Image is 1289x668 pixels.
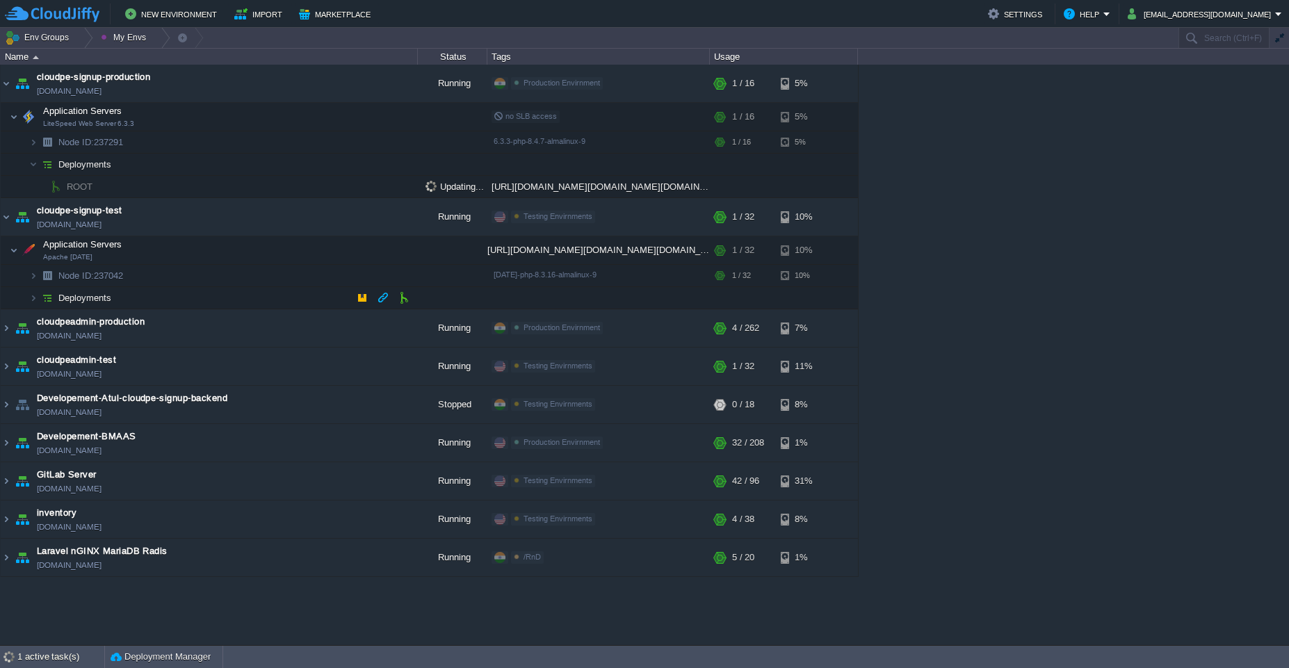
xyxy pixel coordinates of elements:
div: 1 / 16 [732,65,754,102]
div: 31% [781,462,826,500]
span: Production Envirnment [524,438,600,446]
a: inventory [37,506,76,520]
span: LiteSpeed Web Server 6.3.3 [43,120,134,128]
img: AMDAwAAAACH5BAEAAAAALAAAAAABAAEAAAICRAEAOw== [1,462,12,500]
div: Running [418,500,487,538]
div: Tags [488,49,709,65]
div: Usage [711,49,857,65]
span: Node ID: [58,137,94,147]
img: AMDAwAAAACH5BAEAAAAALAAAAAABAAEAAAICRAEAOw== [13,386,32,423]
a: Deployments [57,158,113,170]
a: Developement-BMAAS [37,430,136,443]
img: AMDAwAAAACH5BAEAAAAALAAAAAABAAEAAAICRAEAOw== [13,348,32,385]
span: 237042 [57,270,125,282]
span: Testing Envirnments [524,476,592,484]
button: Import [234,6,286,22]
button: My Envs [101,28,150,47]
span: Updating... [425,181,484,192]
img: AMDAwAAAACH5BAEAAAAALAAAAAABAAEAAAICRAEAOw== [1,539,12,576]
a: Deployments [57,292,113,304]
button: New Environment [125,6,221,22]
div: 1 / 16 [732,131,751,153]
div: 1 / 32 [732,348,754,385]
span: Production Envirnment [524,79,600,87]
button: Marketplace [299,6,375,22]
img: AMDAwAAAACH5BAEAAAAALAAAAAABAAEAAAICRAEAOw== [29,287,38,309]
button: [EMAIL_ADDRESS][DOMAIN_NAME] [1128,6,1275,22]
div: Status [419,49,487,65]
span: Testing Envirnments [524,400,592,408]
img: AMDAwAAAACH5BAEAAAAALAAAAAABAAEAAAICRAEAOw== [13,198,32,236]
img: AMDAwAAAACH5BAEAAAAALAAAAAABAAEAAAICRAEAOw== [10,103,18,131]
span: Testing Envirnments [524,361,592,370]
span: Apache [DATE] [43,253,92,261]
div: Stopped [418,386,487,423]
a: [DOMAIN_NAME] [37,405,102,419]
div: [URL][DOMAIN_NAME][DOMAIN_NAME][DOMAIN_NAME] [487,176,710,197]
button: Deployment Manager [111,650,211,664]
div: 7% [781,309,826,347]
img: AMDAwAAAACH5BAEAAAAALAAAAAABAAEAAAICRAEAOw== [46,176,65,197]
a: cloudpe-signup-test [37,204,122,218]
img: AMDAwAAAACH5BAEAAAAALAAAAAABAAEAAAICRAEAOw== [1,65,12,102]
span: Developement-Atul-cloudpe-signup-backend [37,391,227,405]
div: Running [418,65,487,102]
a: [DOMAIN_NAME] [37,520,102,534]
a: cloudpe-signup-production [37,70,150,84]
img: AMDAwAAAACH5BAEAAAAALAAAAAABAAEAAAICRAEAOw== [1,500,12,538]
a: [DOMAIN_NAME] [37,558,102,572]
div: Running [418,539,487,576]
div: 10% [781,236,826,264]
img: AMDAwAAAACH5BAEAAAAALAAAAAABAAEAAAICRAEAOw== [1,386,12,423]
a: ROOT [65,181,95,193]
div: Running [418,309,487,347]
div: 10% [781,198,826,236]
img: AMDAwAAAACH5BAEAAAAALAAAAAABAAEAAAICRAEAOw== [29,154,38,175]
div: 8% [781,386,826,423]
img: AMDAwAAAACH5BAEAAAAALAAAAAABAAEAAAICRAEAOw== [29,265,38,286]
img: CloudJiffy [5,6,99,23]
span: cloudpeadmin-production [37,315,145,329]
img: AMDAwAAAACH5BAEAAAAALAAAAAABAAEAAAICRAEAOw== [13,500,32,538]
div: 1 active task(s) [17,646,104,668]
span: Application Servers [42,238,124,250]
div: 5% [781,65,826,102]
div: 32 / 208 [732,424,764,462]
div: 42 / 96 [732,462,759,500]
span: Application Servers [42,105,124,117]
button: Help [1064,6,1103,22]
img: AMDAwAAAACH5BAEAAAAALAAAAAABAAEAAAICRAEAOw== [13,309,32,347]
a: Laravel nGINX MariaDB Radis [37,544,168,558]
button: Env Groups [5,28,74,47]
div: Running [418,424,487,462]
span: Production Envirnment [524,323,600,332]
a: [DOMAIN_NAME] [37,218,102,231]
span: [DATE]-php-8.3.16-almalinux-9 [494,270,597,279]
img: AMDAwAAAACH5BAEAAAAALAAAAAABAAEAAAICRAEAOw== [13,424,32,462]
span: /RnD [524,553,541,561]
img: AMDAwAAAACH5BAEAAAAALAAAAAABAAEAAAICRAEAOw== [33,56,39,59]
div: 4 / 262 [732,309,759,347]
div: 5% [781,131,826,153]
img: AMDAwAAAACH5BAEAAAAALAAAAAABAAEAAAICRAEAOw== [38,287,57,309]
div: Running [418,348,487,385]
a: Application ServersApache [DATE] [42,239,124,250]
div: 10% [781,265,826,286]
span: Node ID: [58,270,94,281]
img: AMDAwAAAACH5BAEAAAAALAAAAAABAAEAAAICRAEAOw== [13,65,32,102]
a: cloudpeadmin-test [37,353,116,367]
span: Testing Envirnments [524,514,592,523]
div: Running [418,462,487,500]
a: [DOMAIN_NAME] [37,329,102,343]
img: AMDAwAAAACH5BAEAAAAALAAAAAABAAEAAAICRAEAOw== [1,309,12,347]
img: AMDAwAAAACH5BAEAAAAALAAAAAABAAEAAAICRAEAOw== [10,236,18,264]
div: 5 / 20 [732,539,754,576]
div: Running [418,198,487,236]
